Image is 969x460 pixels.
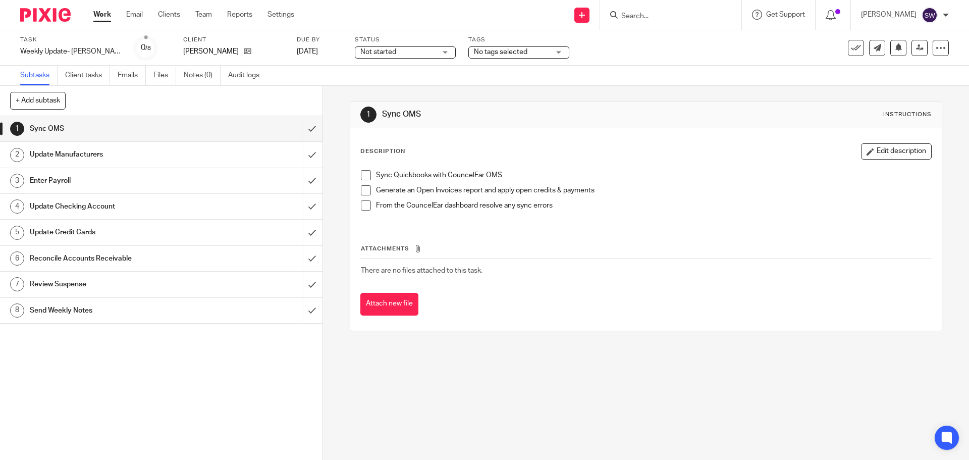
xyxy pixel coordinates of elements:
h1: Update Checking Account [30,199,204,214]
a: Reports [227,10,252,20]
span: Attachments [361,246,409,251]
h1: Update Credit Cards [30,225,204,240]
div: 2 [10,148,24,162]
div: 6 [10,251,24,266]
div: 1 [10,122,24,136]
button: Edit description [861,143,932,160]
input: Search [620,12,711,21]
label: Task [20,36,121,44]
div: 5 [10,226,24,240]
h1: Sync OMS [382,109,668,120]
h1: Update Manufacturers [30,147,204,162]
h1: Sync OMS [30,121,204,136]
div: Weekly Update- [PERSON_NAME] [20,46,121,57]
div: 7 [10,277,24,291]
label: Status [355,36,456,44]
a: Subtasks [20,66,58,85]
a: Team [195,10,212,20]
div: 3 [10,174,24,188]
p: Description [360,147,405,156]
p: [PERSON_NAME] [861,10,917,20]
img: Pixie [20,8,71,22]
a: Work [93,10,111,20]
div: 4 [10,199,24,214]
div: 0 [141,42,151,54]
div: 1 [360,107,376,123]
p: From the CouncelEar dashboard resolve any sync errors [376,200,931,211]
a: Clients [158,10,180,20]
div: 8 [10,303,24,318]
h1: Send Weekly Notes [30,303,204,318]
label: Due by [297,36,342,44]
p: Generate an Open Invoices report and apply open credits & payments [376,185,931,195]
label: Client [183,36,284,44]
h1: Enter Payroll [30,173,204,188]
a: Audit logs [228,66,267,85]
div: Weekly Update- Cantera-Moore [20,46,121,57]
a: Settings [267,10,294,20]
button: + Add subtask [10,92,66,109]
p: Sync Quickbooks with CouncelEar OMS [376,170,931,180]
a: Files [153,66,176,85]
span: Not started [360,48,396,56]
a: Client tasks [65,66,110,85]
p: [PERSON_NAME] [183,46,239,57]
span: Get Support [766,11,805,18]
span: There are no files attached to this task. [361,267,482,274]
img: svg%3E [922,7,938,23]
a: Emails [118,66,146,85]
small: /8 [145,45,151,51]
a: Notes (0) [184,66,221,85]
h1: Review Suspense [30,277,204,292]
div: Instructions [883,111,932,119]
a: Email [126,10,143,20]
span: [DATE] [297,48,318,55]
label: Tags [468,36,569,44]
span: No tags selected [474,48,527,56]
button: Attach new file [360,293,418,316]
h1: Reconcile Accounts Receivable [30,251,204,266]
